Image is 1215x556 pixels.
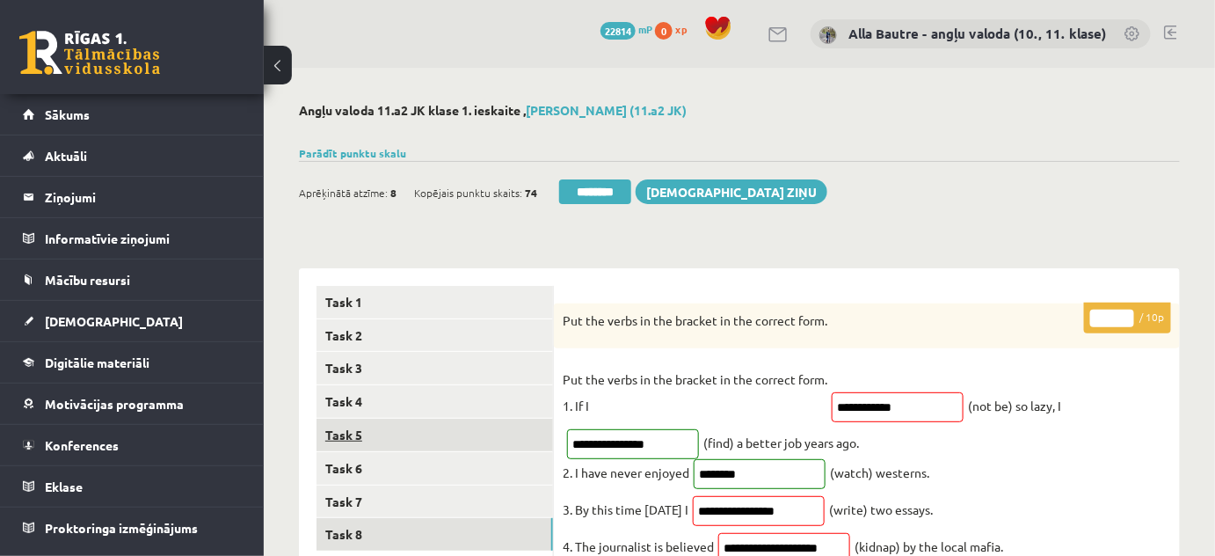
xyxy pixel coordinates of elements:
a: Task 1 [316,286,553,318]
a: Parādīt punktu skalu [299,146,406,160]
legend: Ziņojumi [45,177,242,217]
a: Ziņojumi [23,177,242,217]
p: / 10p [1084,303,1171,333]
a: Motivācijas programma [23,384,242,424]
p: Put the verbs in the bracket in the correct form. [563,312,1083,330]
span: 0 [655,22,673,40]
a: 22814 mP [600,22,652,36]
body: Editor, wiswyg-editor-47433854602200-1758349898-584 [18,18,587,36]
p: 3. By this time [DATE] I [563,496,688,523]
a: Rīgas 1. Tālmācības vidusskola [19,31,160,75]
a: Task 5 [316,419,553,451]
a: Task 4 [316,385,553,418]
a: Task 7 [316,486,553,518]
a: Eklase [23,466,242,507]
a: Sākums [23,94,242,135]
p: Put the verbs in the bracket in the correct form. 1. If I [563,366,827,419]
a: Task 8 [316,518,553,551]
p: 2. I have never enjoyed [563,459,689,486]
span: Proktoringa izmēģinājums [45,520,198,536]
a: Task 3 [316,352,553,384]
a: 0 xp [655,22,695,36]
span: Eklase [45,479,83,494]
span: 22814 [600,22,636,40]
span: Motivācijas programma [45,396,184,412]
span: Digitālie materiāli [45,355,149,370]
a: [DEMOGRAPHIC_DATA] ziņu [636,179,827,204]
a: [PERSON_NAME] (11.a2 JK) [526,102,687,118]
img: Alla Bautre - angļu valoda (10., 11. klase) [819,26,837,44]
a: Informatīvie ziņojumi [23,218,242,259]
a: Alla Bautre - angļu valoda (10., 11. klase) [848,25,1106,42]
span: 74 [525,179,537,206]
a: Aktuāli [23,135,242,176]
span: mP [638,22,652,36]
span: Aprēķinātā atzīme: [299,179,388,206]
span: xp [675,22,687,36]
span: Konferences [45,437,119,453]
a: Konferences [23,425,242,465]
span: Aktuāli [45,148,87,164]
a: [DEMOGRAPHIC_DATA] [23,301,242,341]
span: 8 [390,179,397,206]
span: [DEMOGRAPHIC_DATA] [45,313,183,329]
a: Task 2 [316,319,553,352]
a: Task 6 [316,452,553,485]
span: Kopējais punktu skaits: [414,179,522,206]
span: Sākums [45,106,90,122]
h2: Angļu valoda 11.a2 JK klase 1. ieskaite , [299,103,1180,118]
a: Proktoringa izmēģinājums [23,508,242,548]
a: Digitālie materiāli [23,342,242,383]
a: Mācību resursi [23,260,242,300]
span: Mācību resursi [45,272,130,288]
legend: Informatīvie ziņojumi [45,218,242,259]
